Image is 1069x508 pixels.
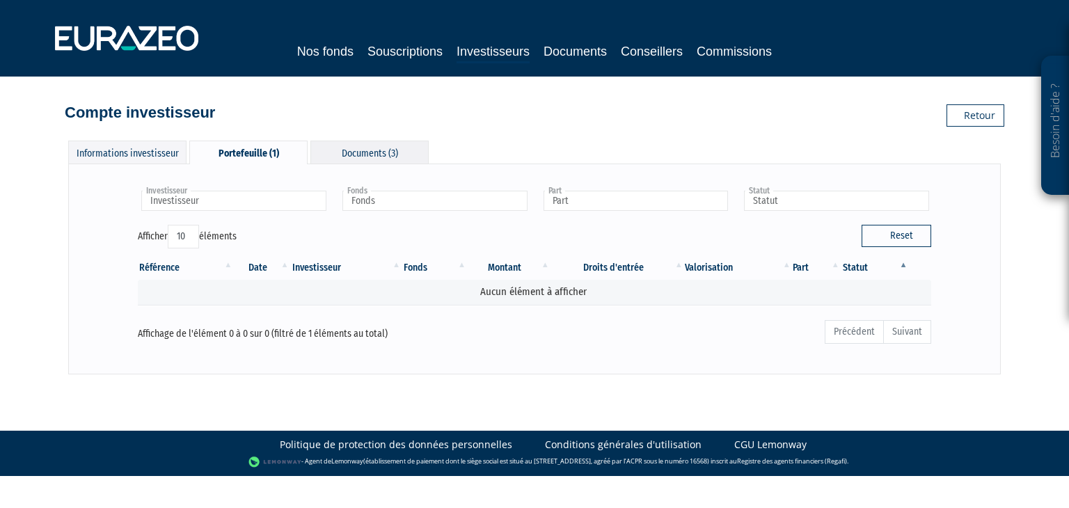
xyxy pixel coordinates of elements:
[367,42,443,61] a: Souscriptions
[862,225,931,247] button: Reset
[402,256,468,280] th: Fonds: activer pour trier la colonne par ordre croissant
[468,256,551,280] th: Montant: activer pour trier la colonne par ordre croissant
[68,141,187,164] div: Informations investisseur
[737,457,847,466] a: Registre des agents financiers (Regafi)
[697,42,772,61] a: Commissions
[1047,63,1063,189] p: Besoin d'aide ?
[138,256,234,280] th: Référence : activer pour trier la colonne par ordre croissant
[248,455,302,469] img: logo-lemonway.png
[280,438,512,452] a: Politique de protection des données personnelles
[234,256,290,280] th: Date: activer pour trier la colonne par ordre croissant
[297,42,354,61] a: Nos fonds
[310,141,429,164] div: Documents (3)
[947,104,1004,127] a: Retour
[14,455,1055,469] div: - Agent de (établissement de paiement dont le siège social est situé au [STREET_ADDRESS], agréé p...
[168,225,199,248] select: Afficheréléments
[138,280,931,304] td: Aucun élément à afficher
[621,42,683,61] a: Conseillers
[551,256,685,280] th: Droits d'entrée: activer pour trier la colonne par ordre croissant
[457,42,530,63] a: Investisseurs
[685,256,793,280] th: Valorisation: activer pour trier la colonne par ordre croissant
[793,256,841,280] th: Part: activer pour trier la colonne par ordre croissant
[734,438,807,452] a: CGU Lemonway
[331,457,363,466] a: Lemonway
[841,256,910,280] th: Statut : activer pour trier la colonne par ordre d&eacute;croissant
[189,141,308,164] div: Portefeuille (1)
[138,225,237,248] label: Afficher éléments
[65,104,215,121] h4: Compte investisseur
[544,42,607,61] a: Documents
[55,26,198,51] img: 1732889491-logotype_eurazeo_blanc_rvb.png
[138,319,457,341] div: Affichage de l'élément 0 à 0 sur 0 (filtré de 1 éléments au total)
[291,256,402,280] th: Investisseur: activer pour trier la colonne par ordre croissant
[545,438,702,452] a: Conditions générales d'utilisation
